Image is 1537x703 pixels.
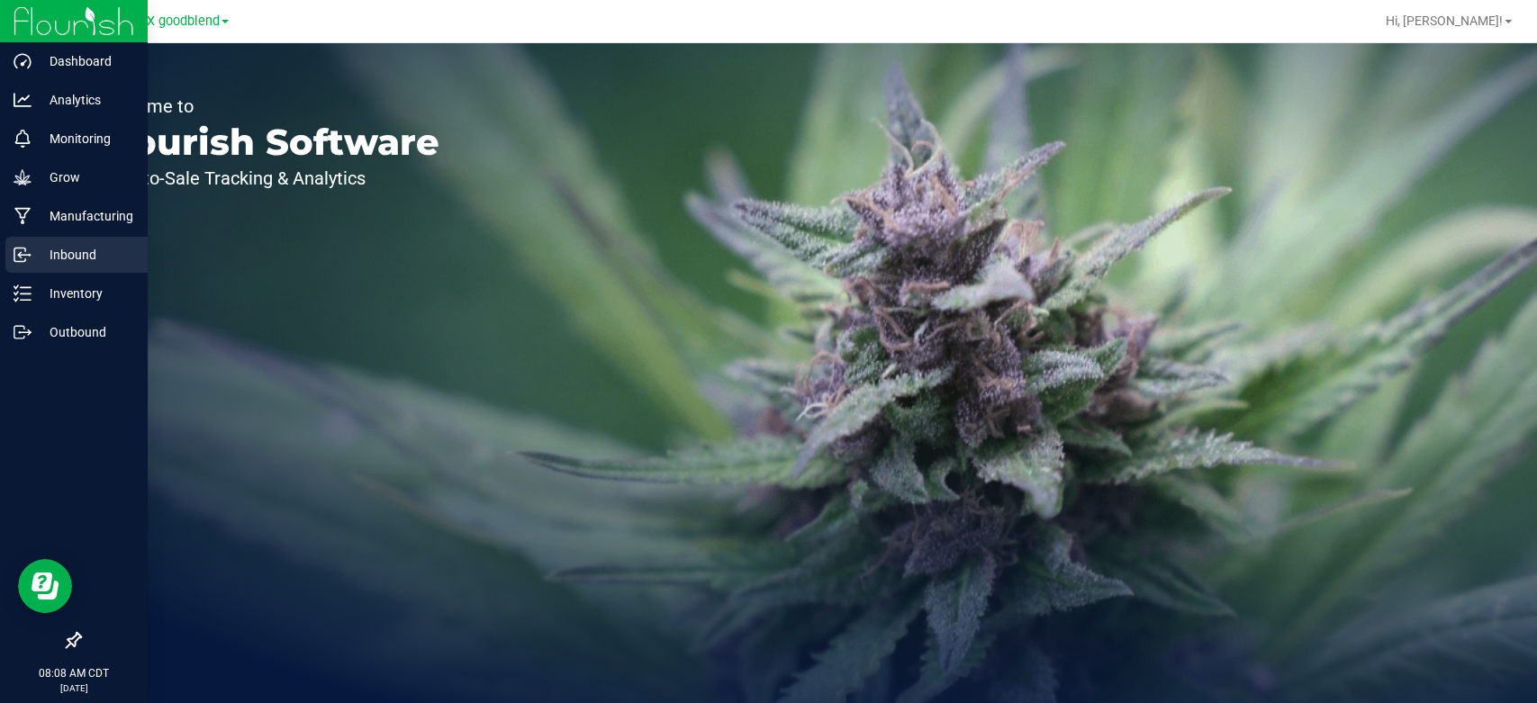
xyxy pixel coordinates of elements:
p: Flourish Software [97,124,439,160]
p: [DATE] [8,681,140,695]
inline-svg: Manufacturing [14,207,32,225]
p: Inventory [32,283,140,304]
span: TX goodblend [139,14,220,29]
p: 08:08 AM CDT [8,665,140,681]
p: Grow [32,167,140,188]
iframe: Resource center [18,559,72,613]
inline-svg: Grow [14,168,32,186]
inline-svg: Analytics [14,91,32,109]
p: Analytics [32,89,140,111]
p: Seed-to-Sale Tracking & Analytics [97,169,439,187]
p: Monitoring [32,128,140,149]
span: Hi, [PERSON_NAME]! [1386,14,1503,28]
inline-svg: Dashboard [14,52,32,70]
p: Manufacturing [32,205,140,227]
inline-svg: Inbound [14,246,32,264]
p: Welcome to [97,97,439,115]
inline-svg: Inventory [14,284,32,302]
inline-svg: Outbound [14,323,32,341]
inline-svg: Monitoring [14,130,32,148]
p: Dashboard [32,50,140,72]
p: Outbound [32,321,140,343]
p: Inbound [32,244,140,266]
